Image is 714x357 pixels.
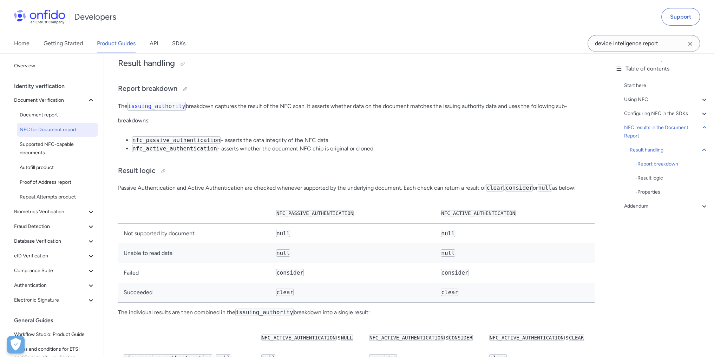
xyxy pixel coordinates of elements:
[441,269,469,276] code: consider
[172,34,185,53] a: SDKs
[20,111,95,119] span: Document report
[11,205,98,219] button: Biometrics Verification
[341,335,353,341] code: null
[635,188,708,196] a: -Properties
[11,59,98,73] a: Overview
[127,103,186,109] a: issuing_authority
[150,34,158,53] a: API
[118,283,270,303] td: Succeeded
[635,174,708,182] a: -Result logic
[363,328,484,348] th: is
[97,34,136,53] a: Product Guides
[20,178,95,187] span: Proof of Address report
[17,137,98,160] a: Supported NFC-capable documents
[20,193,95,201] span: Repeat Attempts product
[235,309,294,316] code: issuing_authority
[132,144,595,153] li: - asserts whether the document NFC chip is original or cloned
[127,102,186,111] code: issuing_authority
[118,224,270,244] td: Not supported by document
[486,184,504,191] code: clear
[118,166,595,177] h3: Result logic
[635,174,708,182] div: - Result logic
[624,202,708,210] a: Addendum
[276,269,304,276] code: consider
[11,234,98,248] button: Database Verification
[14,208,87,216] span: Biometrics Verification
[17,123,98,137] a: NFC for Document report
[118,263,270,283] td: Failed
[276,210,354,216] code: nfc_passive_authentication
[14,79,101,93] div: Identity verification
[14,267,87,275] span: Compliance Suite
[276,289,294,296] code: clear
[505,184,533,191] code: consider
[635,188,708,196] div: - Properties
[20,163,95,172] span: Autofill product
[14,296,87,304] span: Electronic Signature
[661,8,700,26] a: Support
[14,62,95,70] span: Overview
[132,136,221,144] code: nfc_passive_authentication
[20,140,95,157] span: Supported NFC-capable documents
[256,328,363,348] th: is
[14,252,87,260] span: eID Verification
[635,160,708,168] div: - Report breakdown
[588,35,700,52] input: Onfido search input field
[624,109,708,118] a: Configuring NFC in the SDKs
[441,230,455,237] code: null
[17,190,98,204] a: Repeat Attempts product
[118,184,595,192] p: Passive Authentication and Active Authentication are checked whenever supported by the underlying...
[630,146,708,154] a: Result handling
[118,102,595,125] p: The breakdown captures the result of the NFC scan. It asserts whether data on the document matche...
[276,249,290,257] code: null
[14,330,95,339] span: Workflow Studio: Product Guide
[11,264,98,278] button: Compliance Suite
[11,220,98,234] button: Fraud Detection
[17,175,98,189] a: Proof of Address report
[369,335,444,341] code: nfc_active_authentication
[14,10,65,24] img: Onfido Logo
[441,249,455,257] code: null
[17,108,98,122] a: Document report
[118,58,595,69] h2: Result handling
[14,222,87,231] span: Fraud Detection
[484,328,595,348] th: is
[132,136,595,144] li: - asserts the data integrity of the NFC data
[261,335,336,341] code: nfc_active_authentication
[538,184,552,191] code: null
[686,40,694,48] svg: Clear search field button
[14,281,87,290] span: Authentication
[74,11,116,22] h1: Developers
[14,34,30,53] a: Home
[7,336,25,353] div: Cookie Preferences
[624,81,708,90] a: Start here
[448,335,473,341] code: consider
[441,289,458,296] code: clear
[635,160,708,168] a: -Report breakdown
[132,145,217,152] code: nfc_active_authentication
[20,126,95,134] span: NFC for Document report
[569,335,584,341] code: clear
[7,336,25,353] button: Open Preferences
[614,65,708,73] div: Table of contents
[44,34,83,53] a: Getting Started
[118,243,270,263] td: Unable to read data
[14,314,101,328] div: General Guides
[624,95,708,104] a: Using NFC
[11,93,98,107] button: Document Verification
[11,249,98,263] button: eID Verification
[17,161,98,175] a: Autofill product
[11,293,98,307] button: Electronic Signature
[118,83,595,95] h3: Report breakdown
[118,308,595,317] p: The individual results are then combined in the breakdown into a single result:
[14,237,87,245] span: Database Verification
[276,230,290,237] code: null
[624,123,708,140] a: NFC results in the Document Report
[11,278,98,292] button: Authentication
[441,210,516,216] code: nfc_active_authentication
